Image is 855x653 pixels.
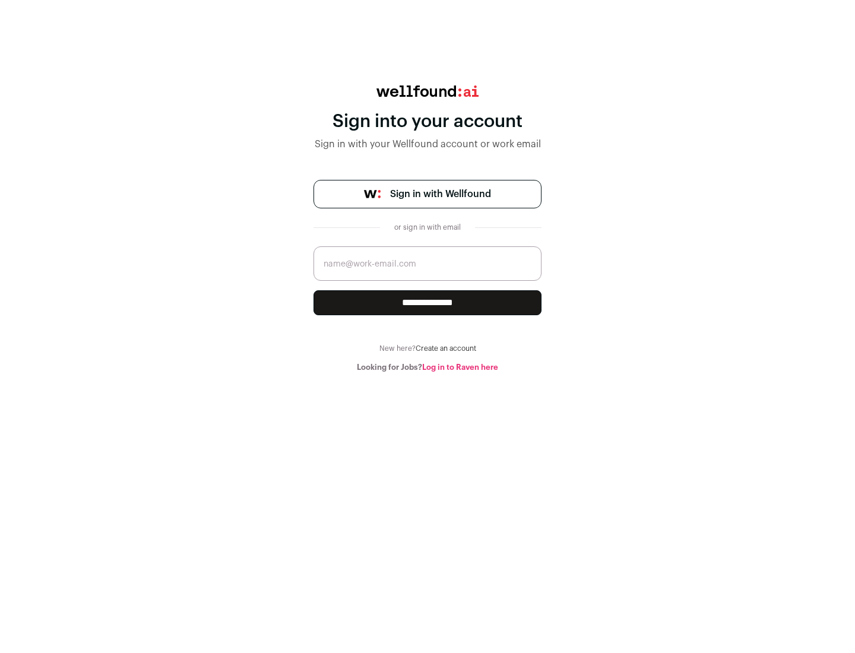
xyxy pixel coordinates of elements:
[376,85,479,97] img: wellfound:ai
[313,363,541,372] div: Looking for Jobs?
[313,111,541,132] div: Sign into your account
[364,190,381,198] img: wellfound-symbol-flush-black-fb3c872781a75f747ccb3a119075da62bfe97bd399995f84a933054e44a575c4.png
[390,187,491,201] span: Sign in with Wellfound
[313,344,541,353] div: New here?
[416,345,476,352] a: Create an account
[422,363,498,371] a: Log in to Raven here
[313,246,541,281] input: name@work-email.com
[313,137,541,151] div: Sign in with your Wellfound account or work email
[313,180,541,208] a: Sign in with Wellfound
[389,223,465,232] div: or sign in with email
